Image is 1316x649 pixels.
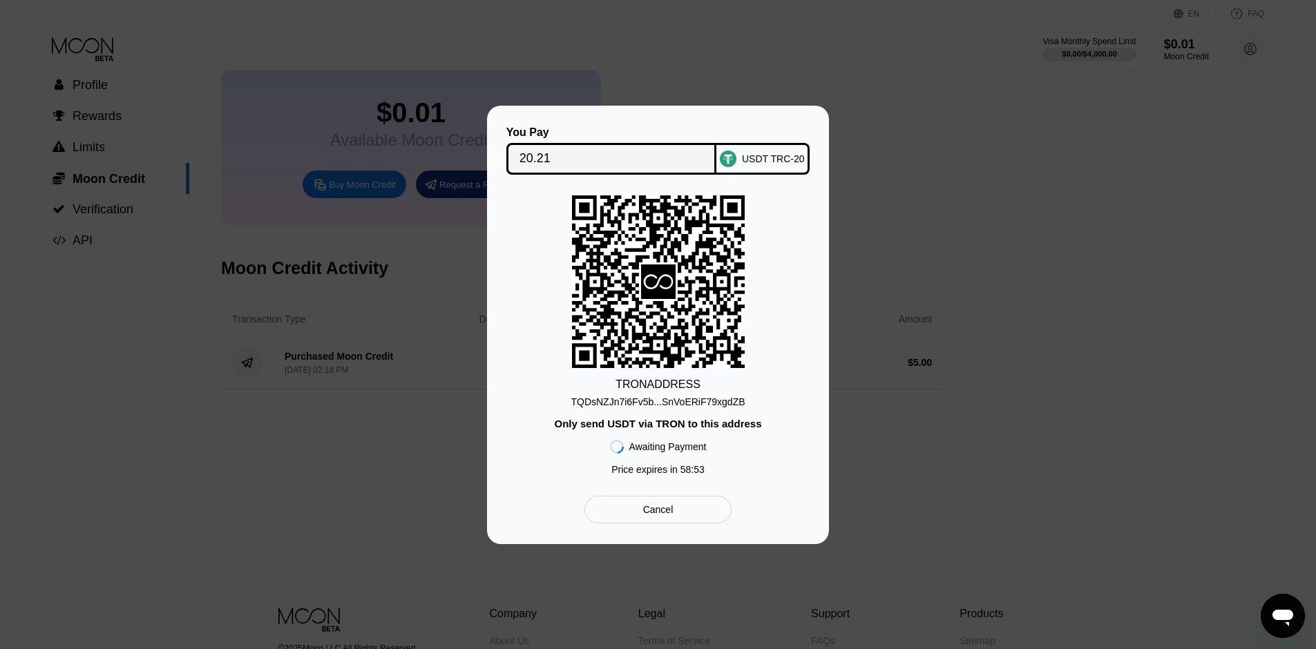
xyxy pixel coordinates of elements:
div: Price expires in [611,464,705,475]
div: You PayUSDT TRC-20 [508,126,808,175]
div: TQDsNZJn7i6Fv5b...SnVoERiF79xgdZB [571,391,745,407]
div: TRON ADDRESS [616,378,700,391]
div: TQDsNZJn7i6Fv5b...SnVoERiF79xgdZB [571,396,745,407]
iframe: Кнопка запуска окна обмена сообщениями [1261,594,1305,638]
div: You Pay [506,126,717,139]
div: Awaiting Payment [629,441,707,452]
div: USDT TRC-20 [742,153,805,164]
div: Cancel [643,503,674,516]
span: 58 : 53 [680,464,705,475]
div: Only send USDT via TRON to this address [554,418,761,429]
div: Cancel [584,496,732,523]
